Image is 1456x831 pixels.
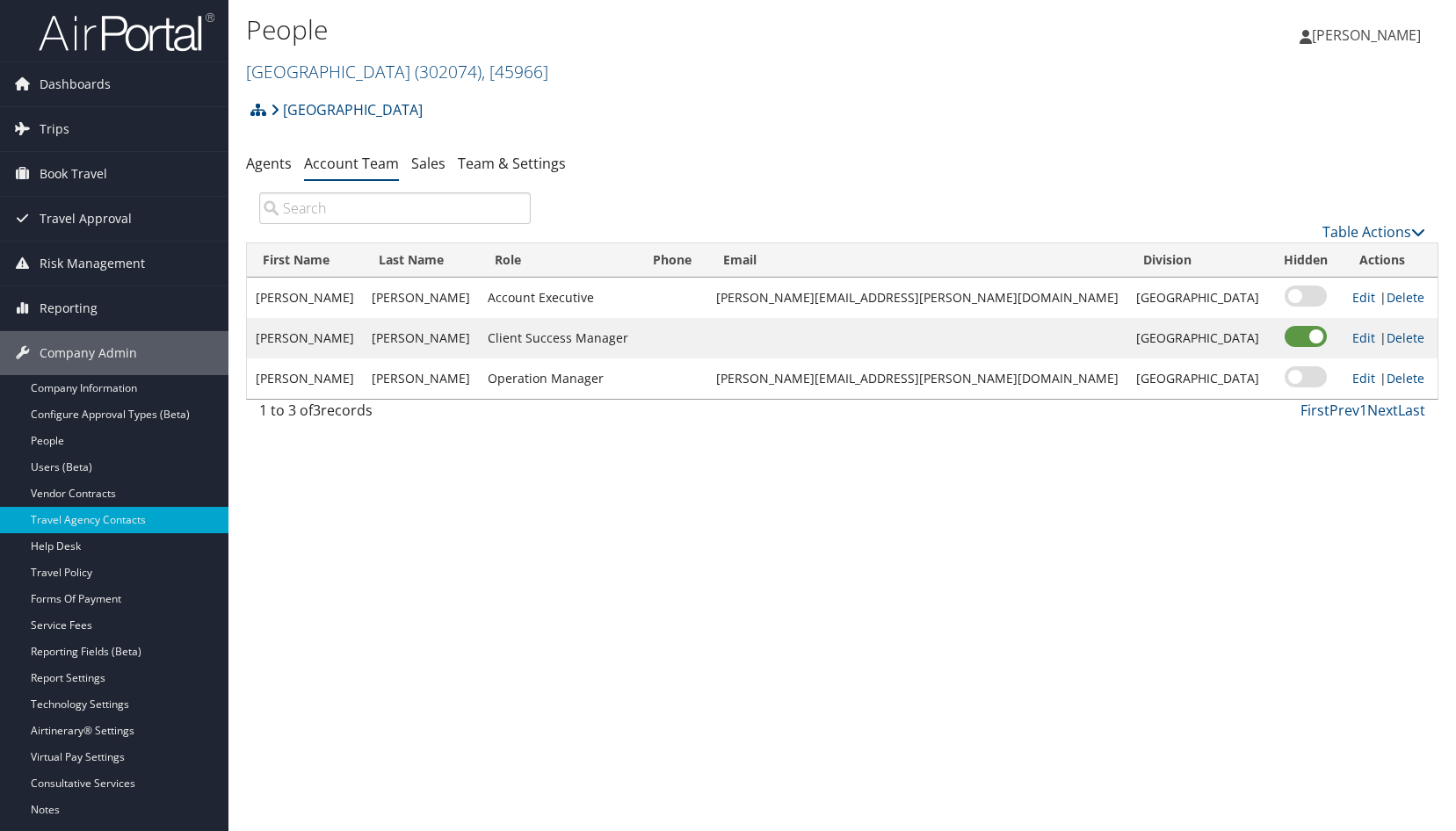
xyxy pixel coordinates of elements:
[479,318,637,358] td: Client Success Manager
[415,60,482,83] span: ( 302074 )
[304,154,399,173] a: Account Team
[1344,358,1438,399] td: |
[40,331,137,375] span: Company Admin
[1367,401,1398,420] a: Next
[39,11,214,53] img: airportal-logo.png
[479,358,637,399] td: Operation Manager
[246,11,1041,48] h1: People
[271,92,423,127] a: [GEOGRAPHIC_DATA]
[1268,243,1344,278] th: Hidden: activate to sort column ascending
[313,401,321,420] span: 3
[1322,222,1425,242] a: Table Actions
[1329,401,1359,420] a: Prev
[1127,358,1268,399] td: [GEOGRAPHIC_DATA]
[1352,370,1375,387] a: Edit
[1127,243,1268,278] th: Division: activate to sort column ascending
[363,358,479,399] td: [PERSON_NAME]
[479,243,637,278] th: Role: activate to sort column ascending
[1300,401,1329,420] a: First
[40,152,107,196] span: Book Travel
[1344,243,1438,278] th: Actions
[246,60,548,83] a: [GEOGRAPHIC_DATA]
[1127,318,1268,358] td: [GEOGRAPHIC_DATA]
[1359,401,1367,420] a: 1
[247,358,363,399] td: [PERSON_NAME]
[40,242,145,285] span: Risk Management
[1387,289,1424,306] a: Delete
[246,154,292,173] a: Agents
[247,318,363,358] td: [PERSON_NAME]
[1344,278,1438,318] td: |
[40,286,98,330] span: Reporting
[482,60,548,83] span: , [ 45966 ]
[363,278,479,318] td: [PERSON_NAME]
[707,358,1127,399] td: [PERSON_NAME][EMAIL_ADDRESS][PERSON_NAME][DOMAIN_NAME]
[363,318,479,358] td: [PERSON_NAME]
[40,62,111,106] span: Dashboards
[259,400,531,430] div: 1 to 3 of records
[458,154,566,173] a: Team & Settings
[1344,318,1438,358] td: |
[479,278,637,318] td: Account Executive
[1127,278,1268,318] td: [GEOGRAPHIC_DATA]
[1387,370,1424,387] a: Delete
[707,243,1127,278] th: Email: activate to sort column ascending
[637,243,707,278] th: Phone
[363,243,479,278] th: Last Name: activate to sort column ascending
[1398,401,1425,420] a: Last
[247,278,363,318] td: [PERSON_NAME]
[1312,25,1421,45] span: [PERSON_NAME]
[1352,329,1375,346] a: Edit
[1300,9,1438,61] a: [PERSON_NAME]
[40,107,69,151] span: Trips
[1352,289,1375,306] a: Edit
[247,243,363,278] th: First Name: activate to sort column ascending
[1387,329,1424,346] a: Delete
[40,197,132,241] span: Travel Approval
[411,154,445,173] a: Sales
[707,278,1127,318] td: [PERSON_NAME][EMAIL_ADDRESS][PERSON_NAME][DOMAIN_NAME]
[259,192,531,224] input: Search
